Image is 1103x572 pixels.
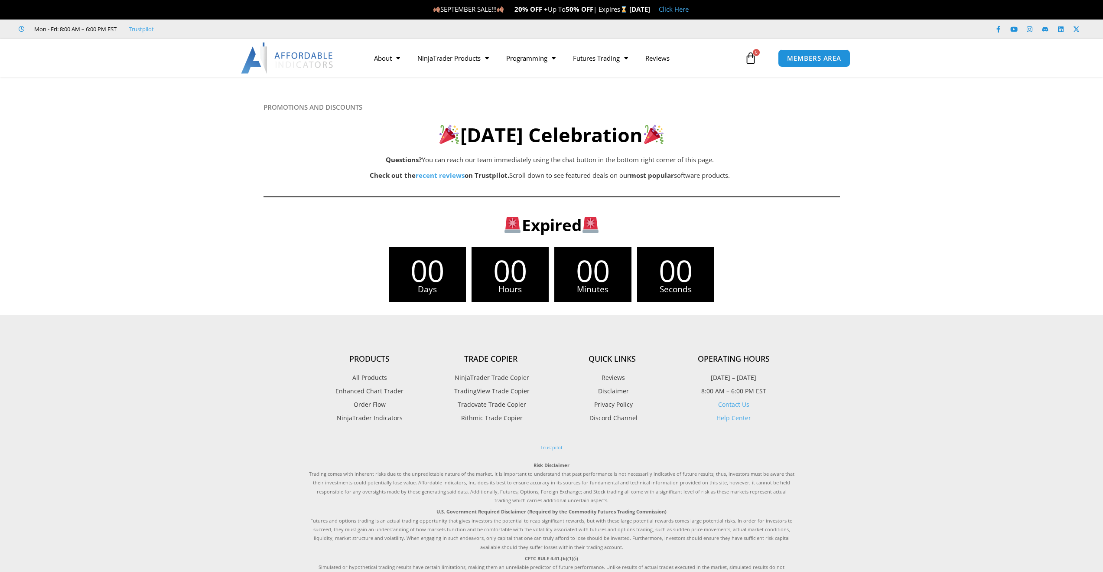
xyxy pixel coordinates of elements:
p: Futures and options trading is an actual trading opportunity that gives investors the potential t... [309,507,794,552]
p: Scroll down to see featured deals on our software products. [307,170,793,182]
a: Disclaimer [552,386,673,397]
a: Reviews [637,48,678,68]
p: 8:00 AM – 6:00 PM EST [673,386,794,397]
img: ⌛ [621,6,627,13]
span: Tradovate Trade Copier [456,399,526,410]
a: Programming [498,48,564,68]
img: 🎉 [644,124,664,144]
p: [DATE] – [DATE] [673,372,794,383]
a: Help Center [716,414,751,422]
a: MEMBERS AREA [778,49,850,67]
span: 00 [389,255,466,285]
span: TradingView Trade Copier [452,386,530,397]
span: Hours [472,285,549,294]
span: Days [389,285,466,294]
a: Tradovate Trade Copier [430,399,552,410]
a: NinjaTrader Indicators [309,412,430,424]
strong: Risk Disclaimer [534,462,569,468]
span: 0 [753,49,760,56]
span: 00 [472,255,549,285]
span: 00 [637,255,714,285]
img: 🎉 [439,124,459,144]
span: MEMBERS AREA [787,55,841,62]
span: Discord Channel [587,412,638,424]
img: 🍂 [497,6,504,13]
span: NinjaTrader Trade Copier [452,372,529,383]
a: Order Flow [309,399,430,410]
strong: CFTC RULE 4.41.(b)(1)(i) [525,555,578,562]
span: Minutes [554,285,631,294]
nav: Menu [365,48,742,68]
strong: 20% OFF + [514,5,548,13]
b: Questions? [386,155,422,164]
span: 00 [554,255,631,285]
span: NinjaTrader Indicators [337,412,403,424]
img: 🚨 [504,217,521,233]
span: All Products [352,372,387,383]
a: Trustpilot [129,24,154,34]
strong: 50% OFF [566,5,593,13]
img: LogoAI | Affordable Indicators – NinjaTrader [241,42,334,74]
a: Discord Channel [552,412,673,424]
strong: U.S. Government Required Disclaimer (Required by the Commodity Futures Trading Commission) [436,508,667,515]
a: Enhanced Chart Trader [309,386,430,397]
a: 0 [732,46,770,71]
a: Rithmic Trade Copier [430,412,552,424]
a: Contact Us [718,400,749,409]
a: NinjaTrader Trade Copier [430,372,552,383]
a: Click Here [659,5,689,13]
span: Seconds [637,285,714,294]
b: most popular [630,171,674,180]
h6: PROMOTIONS AND DISCOUNTS [264,103,840,111]
a: About [365,48,409,68]
span: Reviews [599,372,625,383]
a: TradingView Trade Copier [430,386,552,397]
h4: Trade Copier [430,354,552,364]
span: Privacy Policy [592,399,633,410]
p: You can reach our team immediately using the chat button in the bottom right corner of this page. [307,154,793,166]
a: Futures Trading [564,48,637,68]
a: All Products [309,372,430,383]
h2: [DATE] Celebration [264,122,840,148]
h4: Quick Links [552,354,673,364]
a: Reviews [552,372,673,383]
h4: Products [309,354,430,364]
span: Rithmic Trade Copier [459,412,523,424]
span: SEPTEMBER SALE!!! Up To | Expires [433,5,629,13]
a: Trustpilot [540,444,563,451]
p: Trading comes with inherent risks due to the unpredictable nature of the market. It is important ... [309,461,794,505]
span: Enhanced Chart Trader [335,386,403,397]
img: 🍂 [433,6,440,13]
h4: Operating Hours [673,354,794,364]
a: Privacy Policy [552,399,673,410]
strong: [DATE] [629,5,650,13]
a: NinjaTrader Products [409,48,498,68]
a: recent reviews [416,171,465,180]
h3: Expired [309,215,794,235]
span: Disclaimer [596,386,629,397]
span: Order Flow [354,399,386,410]
span: Mon - Fri: 8:00 AM – 6:00 PM EST [32,24,117,34]
strong: Check out the on Trustpilot. [370,171,509,180]
img: 🚨 [582,217,599,233]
